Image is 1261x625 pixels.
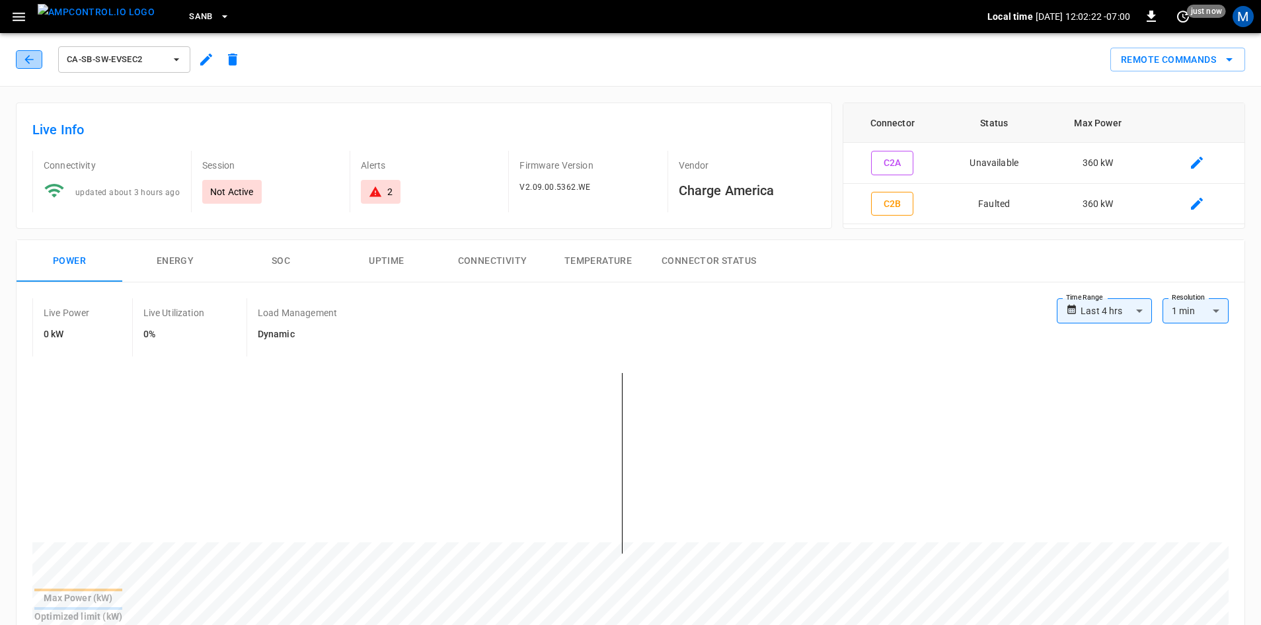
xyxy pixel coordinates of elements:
th: Status [942,103,1047,143]
button: SOC [228,240,334,282]
th: Max Power [1047,103,1149,143]
button: Remote Commands [1110,48,1245,72]
span: SanB [189,9,213,24]
p: Live Utilization [143,306,204,319]
h6: Live Info [32,119,816,140]
div: profile-icon [1233,6,1254,27]
h6: Charge America [679,180,816,201]
td: Faulted [942,184,1047,225]
p: Session [202,159,339,172]
th: Connector [843,103,942,143]
p: [DATE] 12:02:22 -07:00 [1036,10,1130,23]
p: Local time [987,10,1033,23]
p: Load Management [258,306,337,319]
p: Firmware Version [519,159,656,172]
span: ca-sb-sw-evseC2 [67,52,165,67]
button: Power [17,240,122,282]
td: 360 kW [1047,143,1149,184]
span: V2.09.00.5362.WE [519,183,590,192]
img: ampcontrol.io logo [38,4,155,21]
button: C2B [871,192,913,216]
table: connector table [843,103,1244,224]
label: Resolution [1172,292,1205,303]
h6: Dynamic [258,327,337,342]
h6: 0% [143,327,204,342]
span: just now [1187,5,1226,18]
h6: 0 kW [44,327,90,342]
button: Temperature [545,240,651,282]
div: Last 4 hrs [1081,298,1152,323]
p: Alerts [361,159,498,172]
div: 1 min [1163,298,1229,323]
td: 360 kW [1047,184,1149,225]
button: set refresh interval [1172,6,1194,27]
span: updated about 3 hours ago [75,188,180,197]
p: Live Power [44,306,90,319]
button: Uptime [334,240,439,282]
p: Connectivity [44,159,180,172]
button: SanB [184,4,235,30]
td: Unavailable [942,143,1047,184]
button: Energy [122,240,228,282]
button: Connector Status [651,240,767,282]
button: C2A [871,151,913,175]
button: ca-sb-sw-evseC2 [58,46,190,73]
p: Vendor [679,159,816,172]
button: Connectivity [439,240,545,282]
label: Time Range [1066,292,1103,303]
p: Not Active [210,185,254,198]
div: 2 [387,185,393,198]
div: remote commands options [1110,48,1245,72]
